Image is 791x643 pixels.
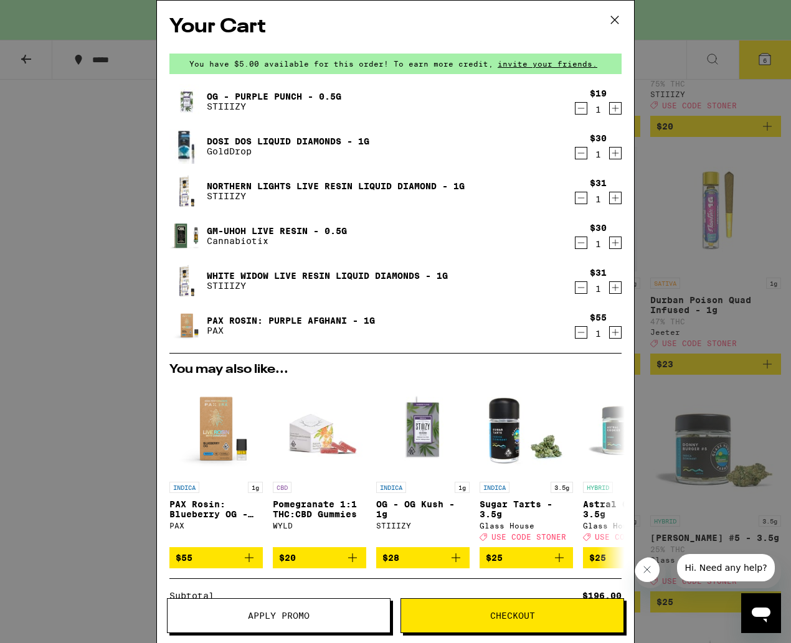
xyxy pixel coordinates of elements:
button: Checkout [400,598,624,633]
img: Glass House - Astral Cookies - 3.5g [583,382,676,476]
div: $30 [590,133,607,143]
div: You have $5.00 available for this order! To earn more credit,invite your friends. [169,54,622,74]
p: STIIIZY [207,101,341,111]
p: Cannabiotix [207,236,347,246]
span: $20 [279,553,296,563]
p: INDICA [376,482,406,493]
p: STIIIZY [207,191,465,201]
button: Increment [609,281,622,294]
button: Add to bag [376,547,470,568]
p: 1g [455,482,470,493]
span: $28 [382,553,399,563]
div: $196.00 [582,591,622,600]
button: Add to bag [169,547,263,568]
div: $31 [590,178,607,188]
img: Glass House - Sugar Tarts - 3.5g [480,382,573,476]
h2: You may also like... [169,364,622,376]
a: Open page for OG - OG Kush - 1g from STIIIZY [376,382,470,547]
iframe: Close message [635,557,666,588]
span: $25 [486,553,503,563]
a: PAX Rosin: Purple Afghani - 1g [207,316,375,326]
p: GoldDrop [207,146,369,156]
div: 1 [590,239,607,249]
span: You have $5.00 available for this order! To earn more credit, [189,60,493,68]
img: Gm-uhOh Live Resin - 0.5g [169,218,204,253]
div: Subtotal [169,591,223,600]
a: OG - Purple Punch - 0.5g [207,92,341,101]
div: WYLD [273,522,366,530]
span: USE CODE STONER [491,533,566,541]
button: Decrement [575,102,587,115]
div: STIIIZY [376,522,470,530]
a: Open page for Sugar Tarts - 3.5g from Glass House [480,382,573,547]
div: PAX [169,522,263,530]
h2: Your Cart [169,13,622,41]
div: 1 [590,149,607,159]
button: Add to bag [273,547,366,568]
div: 1 [590,284,607,294]
img: STIIIZY - OG - OG Kush - 1g [376,382,470,476]
iframe: Message from company [671,554,781,588]
span: invite your friends. [493,60,602,68]
div: $31 [590,268,607,278]
p: STIIIZY [207,281,448,291]
a: White Widow Live Resin Liquid Diamonds - 1g [207,271,448,281]
p: Pomegranate 1:1 THC:CBD Gummies [273,499,366,519]
button: Increment [609,102,622,115]
div: 1 [590,194,607,204]
button: Add to bag [583,547,676,568]
p: CBD [273,482,291,493]
div: 1 [590,329,607,339]
p: INDICA [480,482,509,493]
a: Gm-uhOh Live Resin - 0.5g [207,226,347,236]
button: Increment [609,326,622,339]
img: PAX Rosin: Purple Afghani - 1g [169,308,204,343]
p: PAX [207,326,375,336]
img: WYLD - Pomegranate 1:1 THC:CBD Gummies [273,382,366,476]
button: Decrement [575,281,587,294]
p: PAX Rosin: Blueberry OG - 1g [169,499,263,519]
div: Glass House [583,522,676,530]
a: Dosi Dos Liquid Diamonds - 1g [207,136,369,146]
img: PAX - PAX Rosin: Blueberry OG - 1g [169,382,263,476]
p: 1g [248,482,263,493]
button: Decrement [575,147,587,159]
p: 3.5g [551,482,573,493]
button: Apply Promo [167,598,391,633]
a: Northern Lights Live Resin Liquid Diamond - 1g [207,181,465,191]
div: $30 [590,223,607,233]
p: OG - OG Kush - 1g [376,499,470,519]
img: OG - Purple Punch - 0.5g [169,84,204,119]
button: Decrement [575,237,587,249]
button: Decrement [575,192,587,204]
div: $55 [590,312,607,322]
button: Increment [609,237,622,249]
p: HYBRID [583,482,613,493]
iframe: Button to launch messaging window [741,593,781,633]
div: 1 [590,105,607,115]
button: Increment [609,192,622,204]
span: Checkout [490,611,535,620]
p: Sugar Tarts - 3.5g [480,499,573,519]
button: Add to bag [480,547,573,568]
div: Glass House [480,522,573,530]
img: Dosi Dos Liquid Diamonds - 1g [169,128,204,165]
a: Open page for PAX Rosin: Blueberry OG - 1g from PAX [169,382,263,547]
button: Decrement [575,326,587,339]
a: Open page for Pomegranate 1:1 THC:CBD Gummies from WYLD [273,382,366,547]
p: Astral Cookies - 3.5g [583,499,676,519]
span: $55 [176,553,192,563]
img: Northern Lights Live Resin Liquid Diamond - 1g [169,174,204,209]
span: Apply Promo [248,611,310,620]
a: Open page for Astral Cookies - 3.5g from Glass House [583,382,676,547]
span: $25 [589,553,606,563]
div: $19 [590,88,607,98]
img: White Widow Live Resin Liquid Diamonds - 1g [169,263,204,298]
span: USE CODE STONER [595,533,670,541]
button: Increment [609,147,622,159]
